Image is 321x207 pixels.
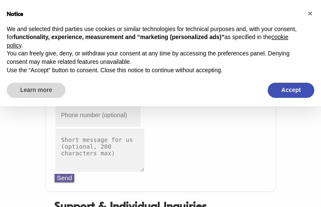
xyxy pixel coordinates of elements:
h2: Notice [7,10,301,18]
p: Use the “Accept” button to consent. Close this notice to continue without accepting. [7,66,301,75]
p: We and selected third parties use cookies or similar technologies for technical purposes and, wit... [7,25,301,50]
button: Send [55,174,75,182]
strong: functionality, experience, measurement and “marketing (personalized ads)” [13,34,224,40]
button: Close this notice [303,7,317,20]
input: Phone number (optional) [55,102,141,127]
button: Learn more [7,83,65,98]
button: Accept [268,83,314,98]
a: cookie policy [7,34,288,49]
span: × [308,9,313,18]
p: You can freely give, deny, or withdraw your consent at any time by accessing the preferences pane... [7,50,301,66]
